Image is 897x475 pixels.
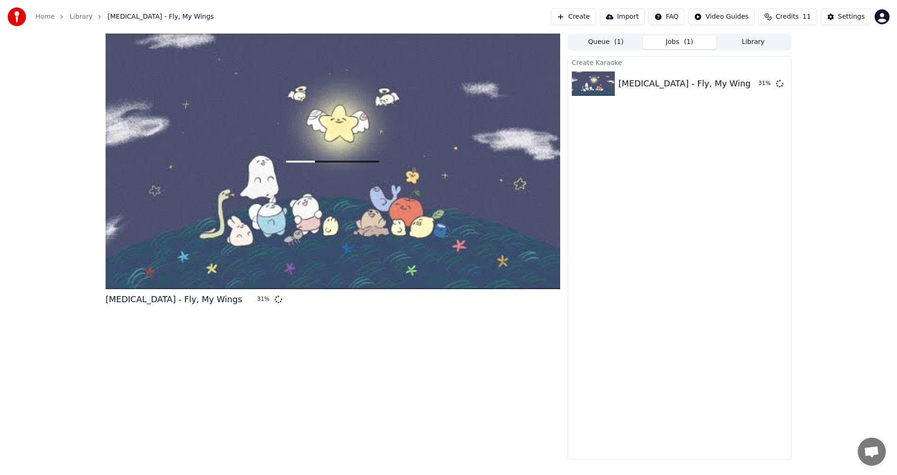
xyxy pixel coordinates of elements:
span: ( 1 ) [614,37,624,47]
div: Settings [838,12,865,21]
span: 11 [803,12,811,21]
a: Home [36,12,55,21]
span: Credits [776,12,798,21]
div: Create Karaoke [568,57,791,68]
img: youka [7,7,26,26]
div: 31 % [257,296,271,303]
button: Video Guides [688,8,755,25]
div: 31 % [758,80,772,87]
span: [MEDICAL_DATA] - Fly, My Wings [107,12,214,21]
button: Jobs [643,35,717,49]
button: Credits11 [758,8,817,25]
a: Library [70,12,93,21]
button: Create [551,8,596,25]
button: Settings [821,8,871,25]
button: FAQ [648,8,684,25]
button: Import [600,8,645,25]
div: [MEDICAL_DATA] - Fly, My Wings [619,77,755,90]
button: Queue [569,35,643,49]
a: 채팅 열기 [858,438,886,466]
nav: breadcrumb [36,12,214,21]
span: ( 1 ) [684,37,693,47]
div: [MEDICAL_DATA] - Fly, My Wings [106,293,242,306]
button: Library [716,35,790,49]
